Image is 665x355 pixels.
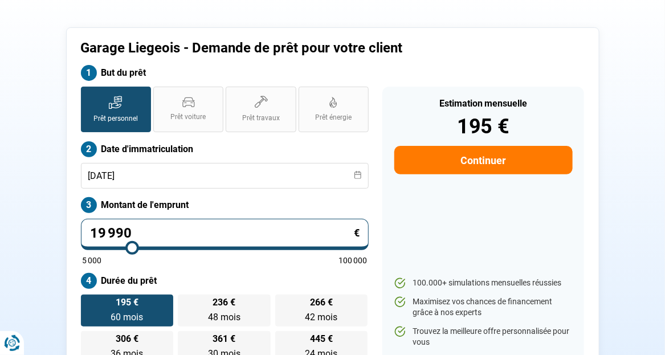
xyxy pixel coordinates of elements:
label: But du prêt [81,65,369,81]
label: Date d'immatriculation [81,141,369,157]
span: 236 € [213,298,235,307]
span: Prêt personnel [93,114,138,124]
li: Maximisez vos chances de financement grâce à nos experts [394,296,573,319]
span: 361 € [213,334,235,344]
input: jj/mm/aaaa [81,163,369,189]
span: Prêt voiture [171,112,206,122]
span: Prêt énergie [315,113,352,123]
label: Montant de l'emprunt [81,197,369,213]
span: 42 mois [305,312,337,323]
li: 100.000+ simulations mensuelles réussies [394,278,573,289]
span: 48 mois [208,312,240,323]
span: 5 000 [83,256,102,264]
h1: Garage Liegeois - Demande de prêt pour votre client [81,40,455,56]
div: 195 € [394,116,573,137]
span: 266 € [310,298,333,307]
span: 306 € [116,334,138,344]
span: 445 € [310,334,333,344]
span: 60 mois [111,312,143,323]
button: Continuer [394,146,573,174]
span: € [354,228,360,238]
li: Trouvez la meilleure offre personnalisée pour vous [394,326,573,348]
span: 195 € [116,298,138,307]
span: Prêt travaux [242,113,280,123]
label: Durée du prêt [81,273,369,289]
span: 100 000 [338,256,367,264]
div: Estimation mensuelle [394,99,573,108]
